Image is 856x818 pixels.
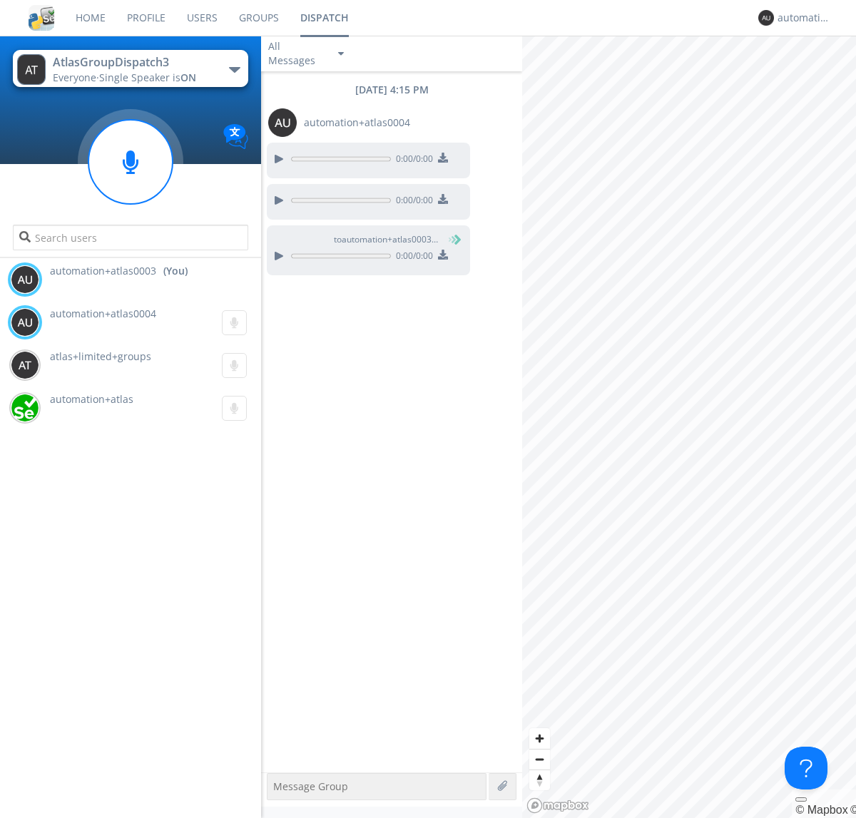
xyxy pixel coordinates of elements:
[529,770,550,790] button: Reset bearing to north
[304,116,410,130] span: automation+atlas0004
[180,71,196,84] span: ON
[50,349,151,363] span: atlas+limited+groups
[13,50,248,87] button: AtlasGroupDispatch3Everyone·Single Speaker isON
[391,250,433,265] span: 0:00 / 0:00
[391,153,433,168] span: 0:00 / 0:00
[268,39,325,68] div: All Messages
[53,71,213,85] div: Everyone ·
[438,250,448,260] img: download media button
[785,747,827,789] iframe: Toggle Customer Support
[438,194,448,204] img: download media button
[758,10,774,26] img: 373638.png
[11,351,39,379] img: 373638.png
[334,233,441,246] span: to automation+atlas0003
[13,225,248,250] input: Search users
[53,54,213,71] div: AtlasGroupDispatch3
[11,265,39,294] img: 373638.png
[438,153,448,163] img: download media button
[529,728,550,749] button: Zoom in
[50,264,156,278] span: automation+atlas0003
[11,394,39,422] img: d2d01cd9b4174d08988066c6d424eccd
[11,308,39,337] img: 373638.png
[529,750,550,770] span: Zoom out
[338,52,344,56] img: caret-down-sm.svg
[17,54,46,85] img: 373638.png
[795,797,807,802] button: Toggle attribution
[795,804,847,816] a: Mapbox
[99,71,196,84] span: Single Speaker is
[439,233,460,245] span: (You)
[50,307,156,320] span: automation+atlas0004
[778,11,831,25] div: automation+atlas0003
[261,83,522,97] div: [DATE] 4:15 PM
[163,264,188,278] div: (You)
[529,749,550,770] button: Zoom out
[268,108,297,137] img: 373638.png
[29,5,54,31] img: cddb5a64eb264b2086981ab96f4c1ba7
[391,194,433,210] span: 0:00 / 0:00
[223,124,248,149] img: Translation enabled
[50,392,133,406] span: automation+atlas
[526,797,589,814] a: Mapbox logo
